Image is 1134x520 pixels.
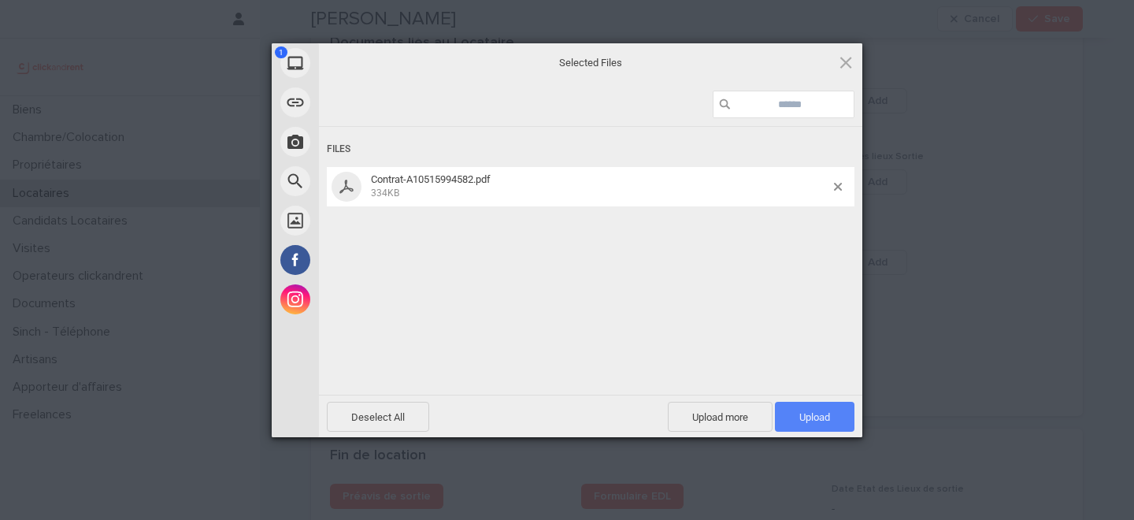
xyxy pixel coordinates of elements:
div: Instagram [272,280,461,319]
span: 1 [275,46,287,58]
div: My Device [272,43,461,83]
div: Facebook [272,240,461,280]
div: Take Photo [272,122,461,162]
div: Unsplash [272,201,461,240]
span: Contrat-A10515994582.pdf [371,173,491,185]
div: Link (URL) [272,83,461,122]
span: Upload [799,411,830,423]
span: Contrat-A10515994582.pdf [366,173,834,199]
div: Files [327,135,854,164]
span: Deselect All [327,402,429,432]
span: Upload more [668,402,773,432]
span: Selected Files [433,56,748,70]
span: Click here or hit ESC to close picker [837,54,854,71]
span: Upload [775,402,854,432]
div: Web Search [272,162,461,201]
span: 334KB [371,188,399,199]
